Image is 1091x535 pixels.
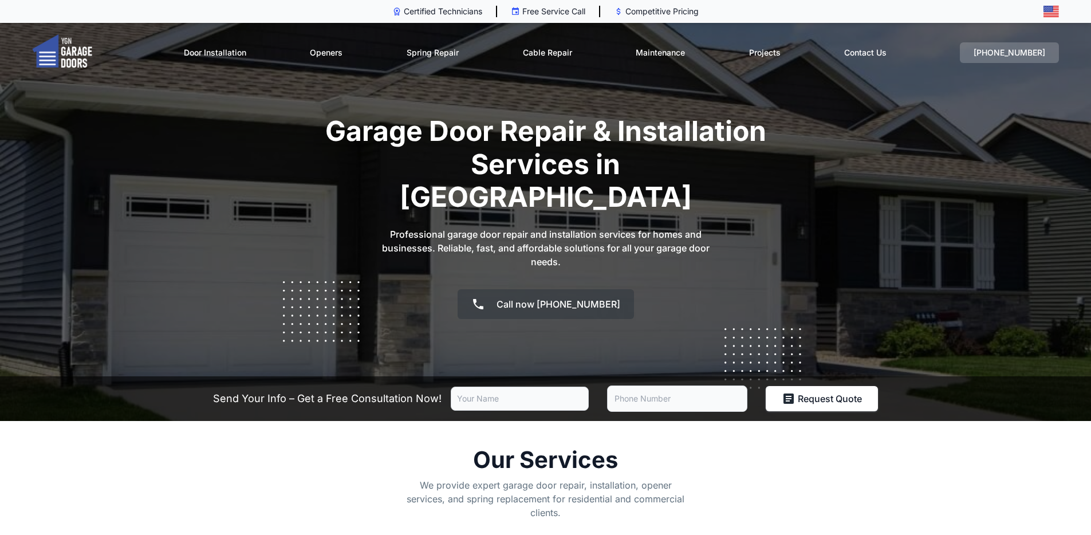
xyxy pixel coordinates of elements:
[407,33,459,72] a: Spring Repair
[974,48,1045,57] span: [PHONE_NUMBER]
[625,6,699,17] p: Competitive Pricing
[766,386,878,411] button: Request Quote
[310,33,342,72] a: Openers
[374,227,718,269] p: Professional garage door repair and installation services for homes and businesses. Reliable, fas...
[32,34,92,71] img: logo
[636,33,685,72] a: Maintenance
[523,33,572,72] a: Cable Repair
[522,6,585,17] p: Free Service Call
[749,33,781,72] a: Projects
[404,6,482,17] p: Certified Technicians
[322,115,769,214] h1: Garage Door Repair & Installation Services in [GEOGRAPHIC_DATA]
[407,449,684,471] h2: Our Services
[458,289,634,319] a: Call now [PHONE_NUMBER]
[451,387,589,411] input: Your Name
[213,391,442,407] p: Send Your Info – Get a Free Consultation Now!
[184,33,246,72] a: Door Installation
[960,42,1059,63] a: [PHONE_NUMBER]
[844,33,887,72] a: Contact Us
[407,478,684,520] p: We provide expert garage door repair, installation, opener services, and spring replacement for r...
[607,385,747,412] input: Phone Number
